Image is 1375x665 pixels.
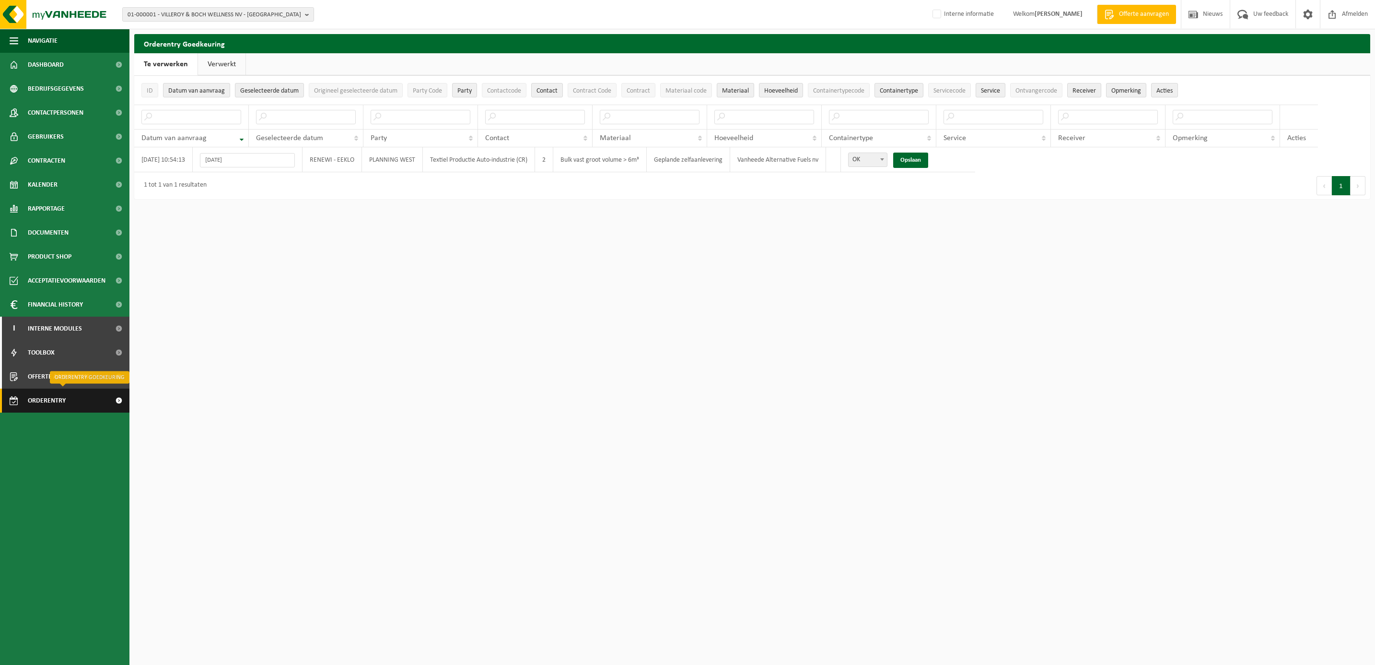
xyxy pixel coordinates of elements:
button: 01-000001 - VILLEROY & BOCH WELLNESS NV - [GEOGRAPHIC_DATA] [122,7,314,22]
button: Contract CodeContract Code: Activate to sort [568,83,617,97]
span: Acceptatievoorwaarden [28,269,105,293]
span: Interne modules [28,317,82,341]
button: HoeveelheidHoeveelheid: Activate to sort [759,83,803,97]
span: Offerte aanvragen [28,365,89,389]
a: Offerte aanvragen [1097,5,1176,24]
span: Containertypecode [813,87,864,95]
td: PLANNING WEST [362,147,423,172]
button: Geselecteerde datumGeselecteerde datum: Activate to sort [235,83,304,97]
span: Containertype [880,87,918,95]
div: 1 tot 1 van 1 resultaten [139,177,207,194]
span: Opmerking [1111,87,1141,95]
span: Geselecteerde datum [240,87,299,95]
button: OntvangercodeOntvangercode: Activate to sort [1010,83,1062,97]
span: Party Code [413,87,442,95]
span: Service [944,134,966,142]
td: [DATE] 10:54:13 [134,147,193,172]
td: Vanheede Alternative Fuels nv [730,147,826,172]
button: ContainertypeContainertype: Activate to sort [874,83,923,97]
span: Offerte aanvragen [1117,10,1171,19]
span: ID [147,87,153,95]
span: Ontvangercode [1015,87,1057,95]
span: Origineel geselecteerde datum [314,87,397,95]
span: Bedrijfsgegevens [28,77,84,101]
a: Te verwerken [134,53,198,75]
span: Dashboard [28,53,64,77]
button: IDID: Activate to sort [141,83,158,97]
button: ContactContact: Activate to sort [531,83,563,97]
a: Verwerkt [198,53,245,75]
span: Receiver [1072,87,1096,95]
span: Datum van aanvraag [168,87,225,95]
span: Geselecteerde datum [256,134,323,142]
span: Materiaal [722,87,749,95]
button: Next [1351,176,1365,195]
span: Product Shop [28,245,71,269]
span: Servicecode [933,87,966,95]
span: Opmerking [1173,134,1208,142]
button: Previous [1317,176,1332,195]
span: Hoeveelheid [714,134,753,142]
span: Kalender [28,173,58,197]
button: ContainertypecodeContainertypecode: Activate to sort [808,83,870,97]
button: Origineel geselecteerde datumOrigineel geselecteerde datum: Activate to sort [309,83,403,97]
span: Contactcode [487,87,521,95]
button: Materiaal codeMateriaal code: Activate to sort [660,83,712,97]
span: Datum van aanvraag [141,134,207,142]
span: Gebruikers [28,125,64,149]
span: Materiaal code [665,87,707,95]
span: OK [849,153,887,166]
td: RENEWI - EEKLO [303,147,362,172]
span: I [10,317,18,341]
button: ReceiverReceiver: Activate to sort [1067,83,1101,97]
button: ServiceService: Activate to sort [976,83,1005,97]
span: Party [371,134,387,142]
span: Materiaal [600,134,631,142]
button: Acties [1151,83,1178,97]
span: Navigatie [28,29,58,53]
button: 1 [1332,176,1351,195]
td: Bulk vast groot volume > 6m³ [553,147,647,172]
button: MateriaalMateriaal: Activate to sort [717,83,754,97]
span: Service [981,87,1000,95]
a: Opslaan [893,153,928,168]
span: Orderentry Goedkeuring [28,389,108,413]
span: Contract [627,87,650,95]
span: Documenten [28,221,69,245]
label: Interne informatie [931,7,994,22]
span: Party [457,87,472,95]
span: Containertype [829,134,873,142]
span: Financial History [28,293,83,317]
button: ContactcodeContactcode: Activate to sort [482,83,526,97]
span: Contracten [28,149,65,173]
span: Acties [1156,87,1173,95]
span: Contact [485,134,509,142]
span: Contactpersonen [28,101,83,125]
td: Geplande zelfaanlevering [647,147,730,172]
span: Acties [1287,134,1306,142]
button: PartyParty: Activate to sort [452,83,477,97]
span: Rapportage [28,197,65,221]
span: OK [848,153,887,167]
button: ServicecodeServicecode: Activate to sort [928,83,971,97]
span: 01-000001 - VILLEROY & BOCH WELLNESS NV - [GEOGRAPHIC_DATA] [128,8,301,22]
span: Contract Code [573,87,611,95]
span: Hoeveelheid [764,87,798,95]
button: ContractContract: Activate to sort [621,83,655,97]
span: Receiver [1058,134,1085,142]
button: OpmerkingOpmerking: Activate to sort [1106,83,1146,97]
strong: [PERSON_NAME] [1035,11,1083,18]
span: Contact [536,87,558,95]
td: Textiel Productie Auto-industrie (CR) [423,147,535,172]
span: Toolbox [28,341,55,365]
td: 2 [535,147,553,172]
button: Party CodeParty Code: Activate to sort [408,83,447,97]
h2: Orderentry Goedkeuring [134,34,1370,53]
button: Datum van aanvraagDatum van aanvraag: Activate to remove sorting [163,83,230,97]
